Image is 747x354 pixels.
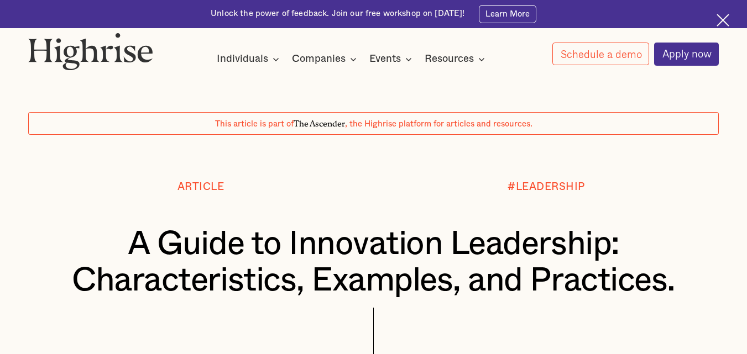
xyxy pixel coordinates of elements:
[292,52,360,66] div: Companies
[425,52,474,66] div: Resources
[345,120,532,128] span: , the Highrise platform for articles and resources.
[292,52,346,66] div: Companies
[552,43,650,65] a: Schedule a demo
[369,52,415,66] div: Events
[717,14,729,27] img: Cross icon
[654,43,719,66] a: Apply now
[425,52,488,66] div: Resources
[211,8,464,19] div: Unlock the power of feedback. Join our free workshop on [DATE]!
[294,117,345,127] span: The Ascender
[217,52,268,66] div: Individuals
[28,33,153,70] img: Highrise logo
[215,120,294,128] span: This article is part of
[177,182,224,193] div: Article
[217,52,283,66] div: Individuals
[57,226,691,299] h1: A Guide to Innovation Leadership: Characteristics, Examples, and Practices.
[479,5,536,23] a: Learn More
[369,52,401,66] div: Events
[508,182,585,193] div: #LEADERSHIP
